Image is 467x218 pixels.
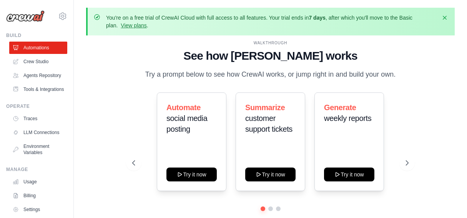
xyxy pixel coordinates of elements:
[166,114,207,133] span: social media posting
[245,103,285,112] span: Summarize
[9,189,67,202] a: Billing
[245,114,292,133] span: customer support tickets
[9,126,67,139] a: LLM Connections
[324,114,371,122] span: weekly reports
[166,103,201,112] span: Automate
[9,176,67,188] a: Usage
[9,83,67,96] a: Tools & Integrations
[6,10,45,22] img: Logo
[9,55,67,68] a: Crew Studio
[9,140,67,159] a: Environment Variables
[141,69,400,80] p: Try a prompt below to see how CrewAI works, or jump right in and build your own.
[6,103,67,109] div: Operate
[324,103,356,112] span: Generate
[6,32,67,39] div: Build
[166,168,217,181] button: Try it now
[245,168,296,181] button: Try it now
[309,15,326,21] strong: 7 days
[132,49,409,63] h1: See how [PERSON_NAME] works
[121,22,146,29] a: View plans
[324,168,374,181] button: Try it now
[9,112,67,125] a: Traces
[106,14,436,29] p: You're on a free trial of CrewAI Cloud with full access to all features. Your trial ends in , aft...
[9,42,67,54] a: Automations
[9,69,67,82] a: Agents Repository
[9,203,67,216] a: Settings
[132,40,409,46] div: WALKTHROUGH
[6,166,67,173] div: Manage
